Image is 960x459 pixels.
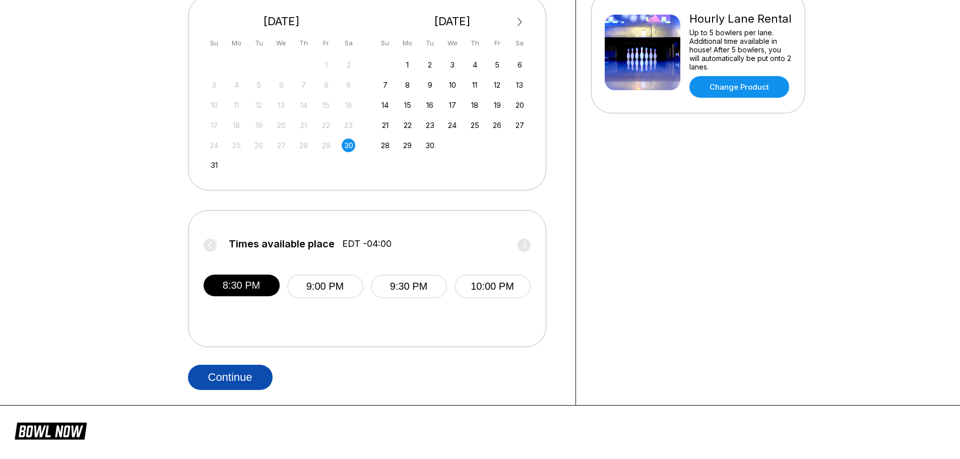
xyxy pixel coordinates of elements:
[252,98,266,112] div: Not available Tuesday, August 12th, 2025
[445,118,459,132] div: Choose Wednesday, September 24th, 2025
[378,36,392,50] div: Su
[342,36,355,50] div: Sa
[605,15,680,90] img: Hourly Lane Rental
[377,57,528,152] div: month 2025-09
[207,78,221,92] div: Not available Sunday, August 3rd, 2025
[207,118,221,132] div: Not available Sunday, August 17th, 2025
[468,78,482,92] div: Choose Thursday, September 11th, 2025
[378,118,392,132] div: Choose Sunday, September 21st, 2025
[319,36,333,50] div: Fr
[490,98,504,112] div: Choose Friday, September 19th, 2025
[401,98,414,112] div: Choose Monday, September 15th, 2025
[207,139,221,152] div: Not available Sunday, August 24th, 2025
[445,98,459,112] div: Choose Wednesday, September 17th, 2025
[204,15,360,28] div: [DATE]
[297,36,310,50] div: Th
[297,139,310,152] div: Not available Thursday, August 28th, 2025
[689,76,789,98] a: Change Product
[378,78,392,92] div: Choose Sunday, September 7th, 2025
[689,12,792,26] div: Hourly Lane Rental
[252,36,266,50] div: Tu
[445,78,459,92] div: Choose Wednesday, September 10th, 2025
[468,118,482,132] div: Choose Thursday, September 25th, 2025
[207,158,221,172] div: Choose Sunday, August 31st, 2025
[275,118,288,132] div: Not available Wednesday, August 20th, 2025
[319,139,333,152] div: Not available Friday, August 29th, 2025
[319,118,333,132] div: Not available Friday, August 22nd, 2025
[204,275,280,296] button: 8:30 PM
[423,98,437,112] div: Choose Tuesday, September 16th, 2025
[490,118,504,132] div: Choose Friday, September 26th, 2025
[230,78,243,92] div: Not available Monday, August 4th, 2025
[342,238,392,249] span: EDT -04:00
[374,15,531,28] div: [DATE]
[468,58,482,72] div: Choose Thursday, September 4th, 2025
[401,118,414,132] div: Choose Monday, September 22nd, 2025
[445,36,459,50] div: We
[401,139,414,152] div: Choose Monday, September 29th, 2025
[230,98,243,112] div: Not available Monday, August 11th, 2025
[207,98,221,112] div: Not available Sunday, August 10th, 2025
[297,118,310,132] div: Not available Thursday, August 21st, 2025
[378,98,392,112] div: Choose Sunday, September 14th, 2025
[342,98,355,112] div: Not available Saturday, August 16th, 2025
[230,118,243,132] div: Not available Monday, August 18th, 2025
[423,36,437,50] div: Tu
[401,36,414,50] div: Mo
[342,139,355,152] div: Choose Saturday, August 30th, 2025
[297,78,310,92] div: Not available Thursday, August 7th, 2025
[423,118,437,132] div: Choose Tuesday, September 23rd, 2025
[468,98,482,112] div: Choose Thursday, September 18th, 2025
[512,14,528,30] button: Next Month
[342,78,355,92] div: Not available Saturday, August 9th, 2025
[275,36,288,50] div: We
[319,78,333,92] div: Not available Friday, August 8th, 2025
[513,98,527,112] div: Choose Saturday, September 20th, 2025
[297,98,310,112] div: Not available Thursday, August 14th, 2025
[513,118,527,132] div: Choose Saturday, September 27th, 2025
[252,78,266,92] div: Not available Tuesday, August 5th, 2025
[188,365,273,390] button: Continue
[275,139,288,152] div: Not available Wednesday, August 27th, 2025
[490,78,504,92] div: Choose Friday, September 12th, 2025
[275,78,288,92] div: Not available Wednesday, August 6th, 2025
[378,139,392,152] div: Choose Sunday, September 28th, 2025
[371,275,447,298] button: 9:30 PM
[342,118,355,132] div: Not available Saturday, August 23rd, 2025
[230,36,243,50] div: Mo
[401,78,414,92] div: Choose Monday, September 8th, 2025
[468,36,482,50] div: Th
[342,58,355,72] div: Not available Saturday, August 2nd, 2025
[252,118,266,132] div: Not available Tuesday, August 19th, 2025
[287,275,363,298] button: 9:00 PM
[490,58,504,72] div: Choose Friday, September 5th, 2025
[513,36,527,50] div: Sa
[689,28,792,71] div: Up to 5 bowlers per lane. Additional time available in house! After 5 bowlers, you will automatic...
[423,139,437,152] div: Choose Tuesday, September 30th, 2025
[401,58,414,72] div: Choose Monday, September 1st, 2025
[445,58,459,72] div: Choose Wednesday, September 3rd, 2025
[319,58,333,72] div: Not available Friday, August 1st, 2025
[229,238,335,249] span: Times available place
[490,36,504,50] div: Fr
[252,139,266,152] div: Not available Tuesday, August 26th, 2025
[319,98,333,112] div: Not available Friday, August 15th, 2025
[206,57,357,172] div: month 2025-08
[513,58,527,72] div: Choose Saturday, September 6th, 2025
[513,78,527,92] div: Choose Saturday, September 13th, 2025
[275,98,288,112] div: Not available Wednesday, August 13th, 2025
[230,139,243,152] div: Not available Monday, August 25th, 2025
[423,58,437,72] div: Choose Tuesday, September 2nd, 2025
[423,78,437,92] div: Choose Tuesday, September 9th, 2025
[455,275,531,298] button: 10:00 PM
[207,36,221,50] div: Su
